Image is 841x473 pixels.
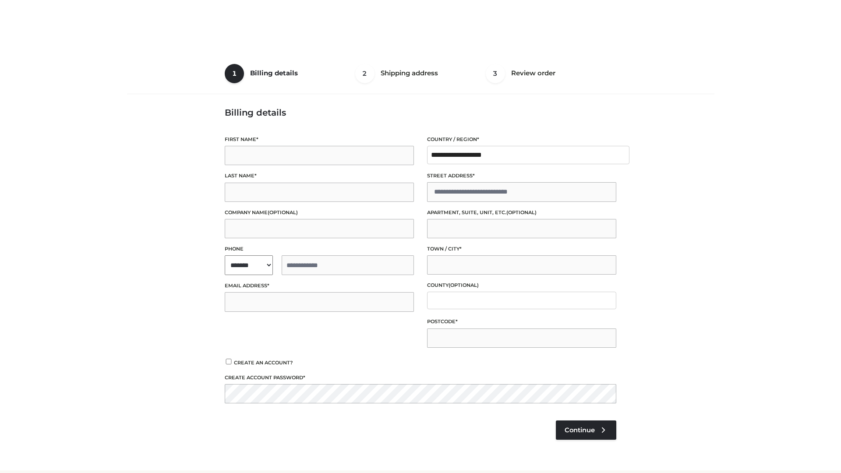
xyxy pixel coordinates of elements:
span: 1 [225,64,244,83]
span: (optional) [449,282,479,288]
span: Create an account? [234,360,293,366]
span: Review order [511,69,555,77]
span: Billing details [250,69,298,77]
h3: Billing details [225,107,616,118]
span: (optional) [506,209,537,215]
span: (optional) [268,209,298,215]
label: Town / City [427,245,616,253]
label: Last name [225,172,414,180]
a: Continue [556,420,616,440]
label: First name [225,135,414,144]
span: Shipping address [381,69,438,77]
label: Country / Region [427,135,616,144]
label: Postcode [427,318,616,326]
label: Email address [225,282,414,290]
label: Apartment, suite, unit, etc. [427,208,616,217]
label: Company name [225,208,414,217]
input: Create an account? [225,359,233,364]
label: County [427,281,616,289]
span: 2 [355,64,375,83]
label: Street address [427,172,616,180]
span: 3 [486,64,505,83]
label: Phone [225,245,414,253]
span: Continue [565,426,595,434]
label: Create account password [225,374,616,382]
